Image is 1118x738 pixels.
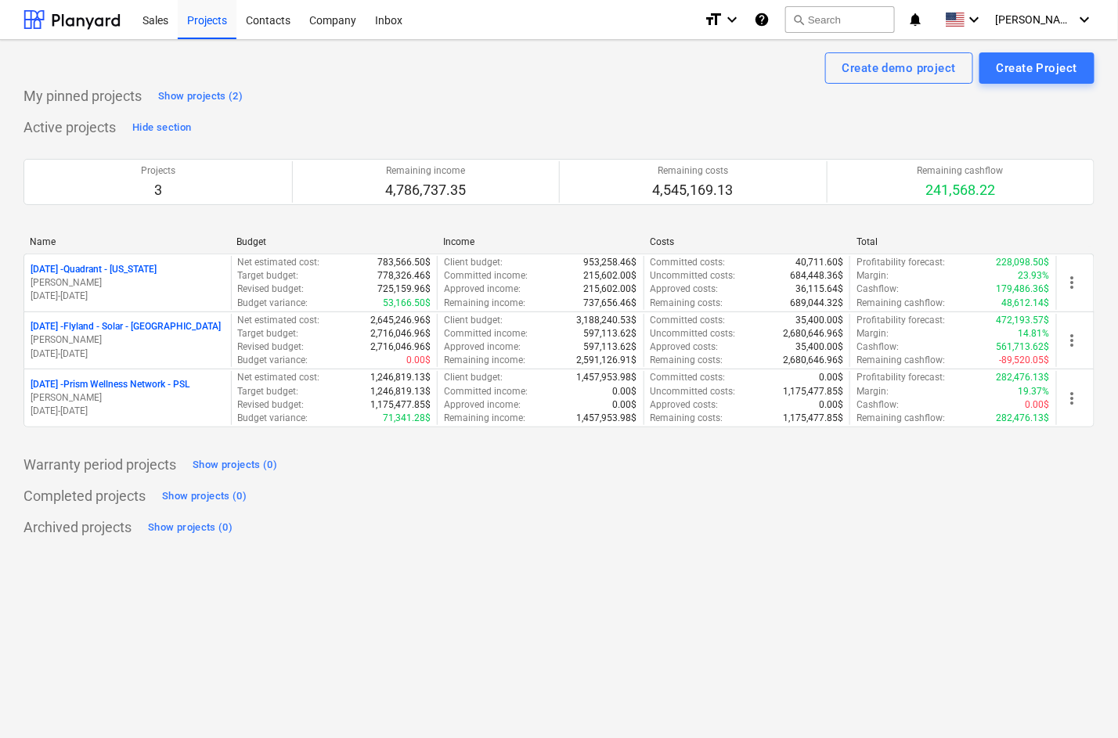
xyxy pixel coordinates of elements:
p: Margin : [857,327,889,340]
p: [PERSON_NAME] [31,333,225,347]
p: 472,193.57$ [997,314,1050,327]
p: Remaining income : [444,354,525,367]
p: Projects [141,164,175,178]
p: 684,448.36$ [790,269,843,283]
div: [DATE] -Flyland - Solar - [GEOGRAPHIC_DATA][PERSON_NAME][DATE]-[DATE] [31,320,225,360]
button: Show projects (0) [144,515,236,540]
p: Client budget : [444,314,503,327]
p: 215,602.00$ [584,269,637,283]
p: Archived projects [23,518,132,537]
span: more_vert [1063,389,1082,408]
p: 36,115.64$ [795,283,843,296]
span: search [792,13,805,26]
i: keyboard_arrow_down [965,10,983,29]
p: Profitability forecast : [857,371,945,384]
p: Remaining costs : [651,354,723,367]
p: 71,341.28$ [383,412,431,425]
p: 1,175,477.85$ [783,385,843,398]
p: Remaining cashflow : [857,354,945,367]
div: Create demo project [842,58,956,78]
p: 2,680,646.96$ [783,354,843,367]
div: [DATE] -Quadrant - [US_STATE][PERSON_NAME][DATE]-[DATE] [31,263,225,303]
div: Total [857,236,1051,247]
p: Warranty period projects [23,455,176,474]
p: 35,400.00$ [795,314,843,327]
p: Target budget : [238,269,299,283]
p: Net estimated cost : [238,314,320,327]
p: 228,098.50$ [997,256,1050,269]
p: Committed costs : [651,314,726,327]
p: Remaining income : [444,297,525,310]
p: 3,188,240.53$ [577,314,637,327]
p: Approved costs : [651,340,719,354]
div: Budget [236,236,431,247]
p: Budget variance : [238,412,308,425]
p: 23.93% [1019,269,1050,283]
p: 1,457,953.98$ [577,371,637,384]
p: Client budget : [444,256,503,269]
p: Revised budget : [238,283,305,296]
p: Committed income : [444,269,528,283]
p: 1,246,819.13$ [370,385,431,398]
span: more_vert [1063,273,1082,292]
p: Target budget : [238,385,299,398]
p: 597,113.62$ [584,340,637,354]
p: Client budget : [444,371,503,384]
p: 282,476.13$ [997,412,1050,425]
p: 2,591,126.91$ [577,354,637,367]
p: Margin : [857,385,889,398]
p: Committed costs : [651,371,726,384]
button: Create Project [979,52,1095,84]
span: more_vert [1063,331,1082,350]
p: Net estimated cost : [238,371,320,384]
p: Revised budget : [238,398,305,412]
p: 35,400.00$ [795,340,843,354]
div: Create Project [997,58,1077,78]
p: 2,680,646.96$ [783,327,843,340]
p: [DATE] - [DATE] [31,347,225,361]
div: Show projects (0) [148,519,233,537]
div: Income [443,236,637,247]
p: 0.00$ [613,398,637,412]
p: 783,566.50$ [377,256,431,269]
p: Remaining costs [653,164,734,178]
p: 725,159.96$ [377,283,431,296]
span: [PERSON_NAME] [996,13,1074,26]
p: Approved income : [444,398,521,412]
button: Search [785,6,895,33]
div: [DATE] -Prism Wellness Network - PSL[PERSON_NAME][DATE]-[DATE] [31,378,225,418]
p: Committed income : [444,327,528,340]
p: 953,258.46$ [584,256,637,269]
p: Profitability forecast : [857,314,945,327]
div: Hide section [132,119,191,137]
iframe: Chat Widget [1040,663,1118,738]
div: Costs [650,236,844,247]
p: My pinned projects [23,87,142,106]
p: Remaining cashflow : [857,297,945,310]
p: [PERSON_NAME] [31,391,225,405]
p: 3 [141,181,175,200]
p: Uncommitted costs : [651,327,736,340]
p: Completed projects [23,487,146,506]
p: 0.00$ [819,371,843,384]
p: 40,711.60$ [795,256,843,269]
i: format_size [704,10,723,29]
p: [DATE] - [DATE] [31,290,225,303]
p: 4,786,737.35 [385,181,466,200]
p: 179,486.36$ [997,283,1050,296]
p: Budget variance : [238,297,308,310]
p: Cashflow : [857,340,899,354]
p: 689,044.32$ [790,297,843,310]
p: [DATE] - Prism Wellness Network - PSL [31,378,189,391]
p: Approved income : [444,340,521,354]
div: Show projects (0) [193,456,277,474]
button: Show projects (0) [189,452,281,477]
p: 2,716,046.96$ [370,327,431,340]
p: 0.00$ [819,398,843,412]
p: Committed income : [444,385,528,398]
button: Show projects (2) [154,84,247,109]
p: Revised budget : [238,340,305,354]
p: Net estimated cost : [238,256,320,269]
p: 2,716,046.96$ [370,340,431,354]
